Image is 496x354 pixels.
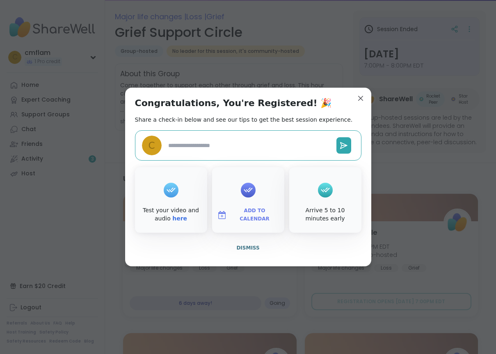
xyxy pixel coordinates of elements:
span: c [148,138,155,153]
div: Test your video and audio [137,206,206,222]
button: Dismiss [135,239,361,256]
h2: Share a check-in below and see our tips to get the best session experience. [135,116,353,124]
span: Add to Calendar [230,207,279,223]
img: ShareWell Logomark [217,210,227,220]
button: Add to Calendar [214,206,283,224]
div: Arrive 5 to 10 minutes early [291,206,360,222]
h1: Congratulations, You're Registered! 🎉 [135,98,332,109]
a: here [172,215,187,222]
span: Dismiss [236,245,259,251]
